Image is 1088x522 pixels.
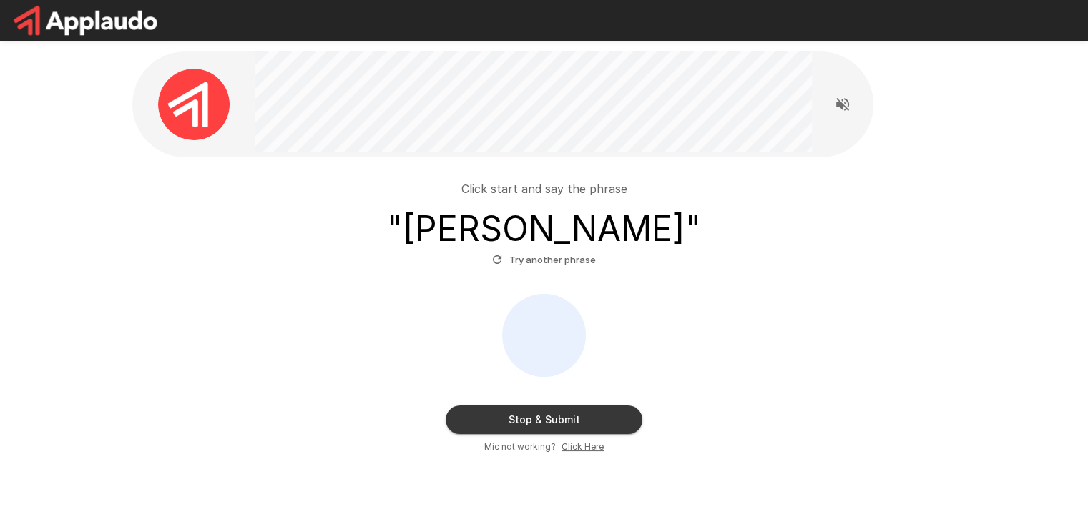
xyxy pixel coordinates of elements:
button: Read questions aloud [828,90,857,119]
img: applaudo_avatar.png [158,69,230,140]
u: Click Here [562,441,604,452]
span: Mic not working? [484,440,556,454]
h3: " [PERSON_NAME] " [387,209,701,249]
button: Stop & Submit [446,405,642,434]
button: Try another phrase [489,249,599,271]
p: Click start and say the phrase [461,180,627,197]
